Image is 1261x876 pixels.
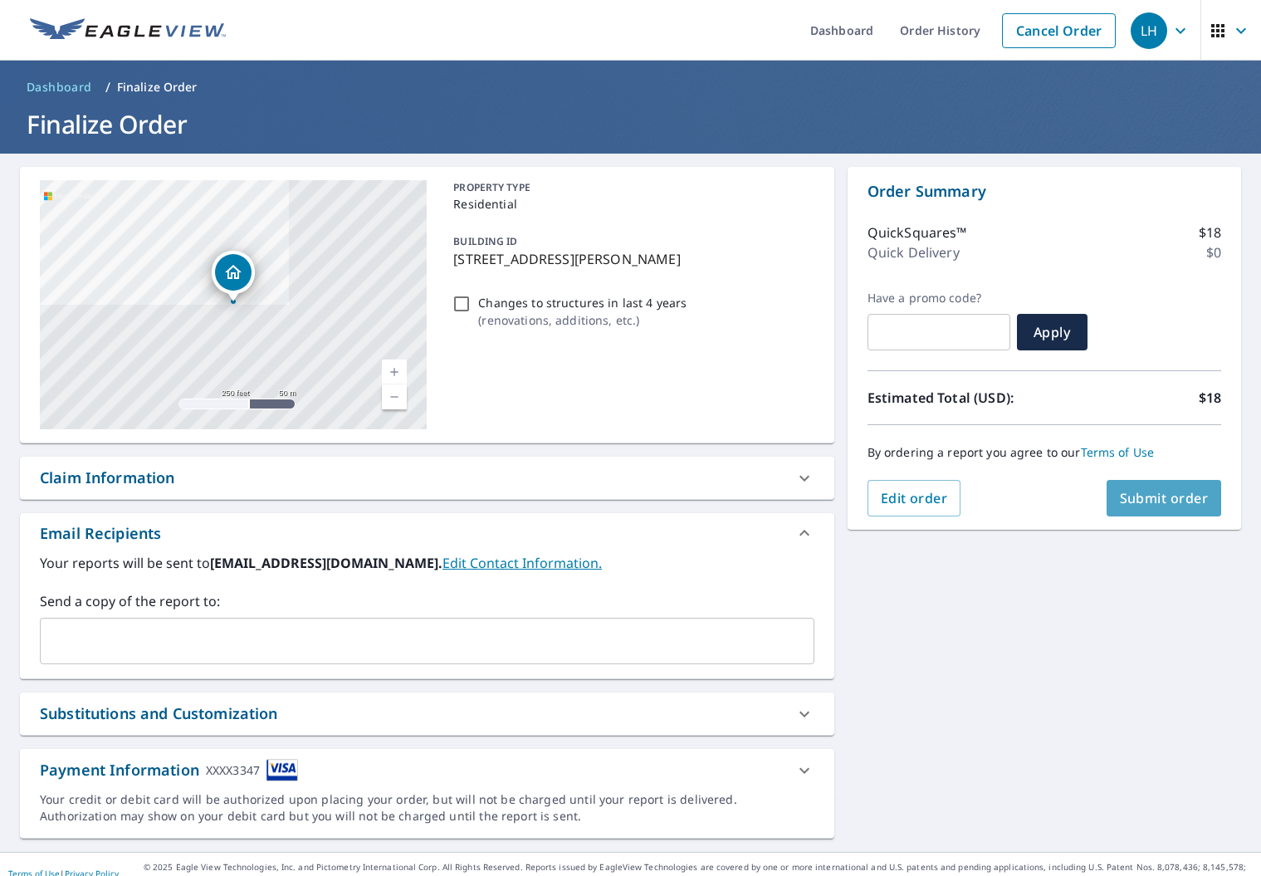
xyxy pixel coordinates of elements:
a: EditContactInfo [442,554,602,572]
p: Quick Delivery [868,242,960,262]
span: Edit order [881,489,948,507]
div: Claim Information [40,467,175,489]
div: LH [1131,12,1167,49]
button: Apply [1017,314,1087,350]
img: cardImage [266,759,298,781]
button: Submit order [1107,480,1222,516]
p: [STREET_ADDRESS][PERSON_NAME] [453,249,807,269]
label: Your reports will be sent to [40,553,814,573]
span: Dashboard [27,79,92,95]
div: XXXX3347 [206,759,260,781]
p: $0 [1206,242,1221,262]
span: Submit order [1120,489,1209,507]
p: By ordering a report you agree to our [868,445,1221,460]
a: Terms of Use [1081,444,1155,460]
h1: Finalize Order [20,107,1241,141]
a: Current Level 17, Zoom Out [382,384,407,409]
span: Apply [1030,323,1074,341]
p: Changes to structures in last 4 years [478,294,687,311]
p: PROPERTY TYPE [453,180,807,195]
p: Finalize Order [117,79,198,95]
div: Your credit or debit card will be authorized upon placing your order, but will not be charged unt... [40,791,814,825]
p: Residential [453,195,807,213]
b: [EMAIL_ADDRESS][DOMAIN_NAME]. [210,554,442,572]
label: Have a promo code? [868,291,1010,306]
div: Dropped pin, building 1, Residential property, 40 Annette Ave Newark, OH 43055 [212,251,255,302]
div: Substitutions and Customization [20,692,834,735]
div: Payment Information [40,759,298,781]
li: / [105,77,110,97]
a: Cancel Order [1002,13,1116,48]
nav: breadcrumb [20,74,1241,100]
p: BUILDING ID [453,234,517,248]
div: Claim Information [20,457,834,499]
div: Email Recipients [20,513,834,553]
p: Estimated Total (USD): [868,388,1044,408]
div: Substitutions and Customization [40,702,278,725]
button: Edit order [868,480,961,516]
p: QuickSquares™ [868,223,967,242]
p: Order Summary [868,180,1221,203]
p: $18 [1199,223,1221,242]
label: Send a copy of the report to: [40,591,814,611]
div: Email Recipients [40,522,161,545]
div: Payment InformationXXXX3347cardImage [20,749,834,791]
a: Dashboard [20,74,99,100]
p: ( renovations, additions, etc. ) [478,311,687,329]
p: $18 [1199,388,1221,408]
img: EV Logo [30,18,226,43]
a: Current Level 17, Zoom In [382,360,407,384]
